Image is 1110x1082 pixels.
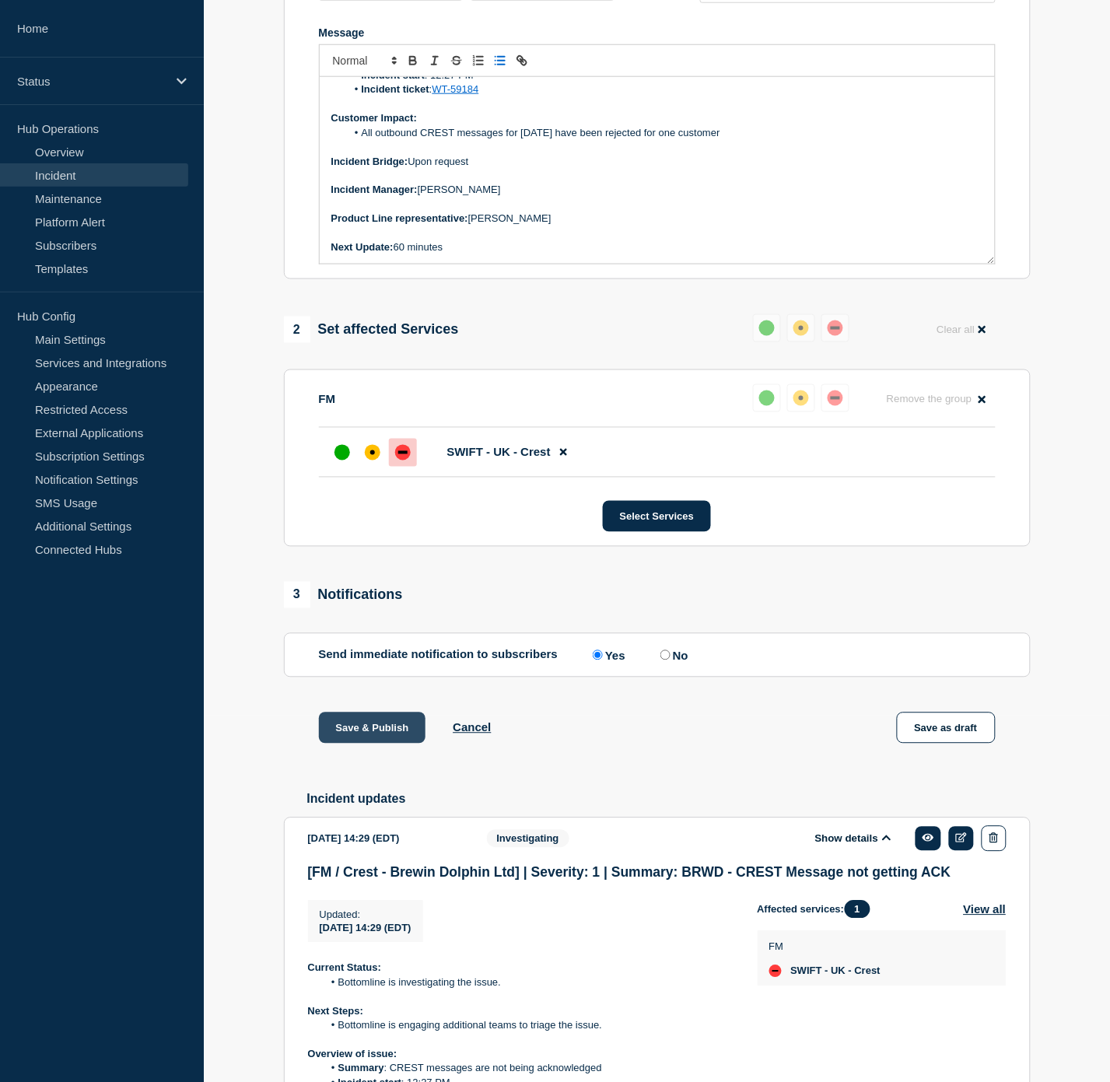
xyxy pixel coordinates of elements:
h3: [FM / Crest - Brewin Dolphin Ltd] | Severity: 1 | Summary: BRWD - CREST Message not getting ACK [308,865,1007,881]
div: down [828,320,843,336]
li: Bottomline is engaging additional teams to triage the issue. [323,1019,733,1033]
button: down [821,314,849,342]
div: [DATE] 14:29 (EDT) [308,826,464,852]
button: Toggle ordered list [467,51,489,70]
button: up [753,314,781,342]
label: No [657,648,688,663]
div: up [759,390,775,406]
button: Save as draft [897,713,996,744]
div: Message [319,26,996,39]
button: Save & Publish [319,713,426,744]
button: Toggle italic text [424,51,446,70]
div: affected [793,390,809,406]
li: All outbound CREST messages for [DATE] have been rejected for one customer [346,126,983,140]
button: Toggle bulleted list [489,51,511,70]
a: WT-59184 [432,83,479,95]
span: Investigating [487,830,569,848]
button: down [821,384,849,412]
label: Yes [589,648,625,663]
div: Message [320,77,995,264]
strong: Product Line representative: [331,212,468,224]
div: affected [365,445,380,460]
div: Set affected Services [284,317,459,343]
span: Affected services: [758,901,878,919]
p: 60 minutes [331,240,983,254]
div: down [395,445,411,460]
p: Upon request [331,155,983,169]
div: down [769,965,782,978]
span: SWIFT - UK - Crest [791,965,881,978]
p: Updated : [320,909,411,921]
span: 2 [284,317,310,343]
span: [DATE] 14:29 (EDT) [320,923,411,934]
input: Yes [593,650,603,660]
button: Toggle bold text [402,51,424,70]
strong: Incident Bridge: [331,156,408,167]
button: Clear all [927,314,995,345]
strong: Current Status: [308,962,382,974]
div: up [334,445,350,460]
strong: Incident ticket [362,83,429,95]
p: FM [769,941,881,953]
div: Notifications [284,582,403,608]
div: up [759,320,775,336]
li: Bottomline is investigating the issue. [323,976,733,990]
div: affected [793,320,809,336]
p: Send immediate notification to subscribers [319,648,559,663]
button: affected [787,384,815,412]
strong: Overview of issue: [308,1049,397,1060]
button: Cancel [453,721,491,734]
div: Send immediate notification to subscribers [319,648,996,663]
strong: Incident Manager: [331,184,418,195]
button: Toggle strikethrough text [446,51,467,70]
p: Status [17,75,166,88]
button: Show details [811,832,896,846]
strong: Incident start [362,69,425,81]
p: FM [319,393,336,406]
span: Font size [326,51,402,70]
strong: Summary [338,1063,384,1074]
button: Toggle link [511,51,533,70]
button: affected [787,314,815,342]
p: [PERSON_NAME] [331,183,983,197]
span: SWIFT - UK - Crest [447,446,551,459]
strong: Next Steps: [308,1006,364,1017]
button: up [753,384,781,412]
button: View all [964,901,1007,919]
div: down [828,390,843,406]
span: 1 [845,901,870,919]
li: : CREST messages are not being acknowledged [323,1062,733,1076]
p: [PERSON_NAME] [331,212,983,226]
input: No [660,650,671,660]
span: Remove the group [887,394,972,405]
li: : [346,82,983,96]
span: 3 [284,582,310,608]
strong: Customer Impact: [331,112,418,124]
h2: Incident updates [307,793,1031,807]
button: Remove the group [877,384,996,415]
button: Select Services [603,501,711,532]
strong: Next Update: [331,241,394,253]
